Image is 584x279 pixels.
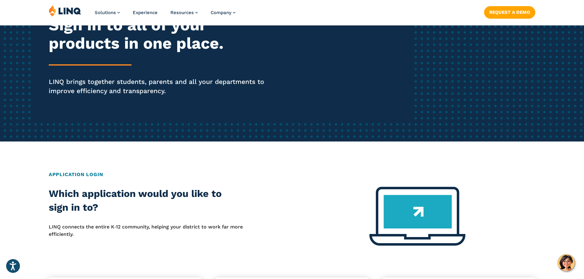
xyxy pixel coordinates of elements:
[49,77,274,96] p: LINQ brings together students, parents and all your departments to improve efficiency and transpa...
[211,10,231,15] span: Company
[170,10,198,15] a: Resources
[49,187,243,215] h2: Which application would you like to sign in to?
[49,223,243,238] p: LINQ connects the entire K‑12 community, helping your district to work far more efficiently.
[95,5,235,25] nav: Primary Navigation
[558,254,575,271] button: Hello, have a question? Let’s chat.
[49,171,535,178] h2: Application Login
[170,10,194,15] span: Resources
[484,6,535,18] a: Request a Demo
[49,5,81,17] img: LINQ | K‑12 Software
[49,16,274,53] h2: Sign in to all of your products in one place.
[133,10,158,15] a: Experience
[484,5,535,18] nav: Button Navigation
[95,10,116,15] span: Solutions
[95,10,120,15] a: Solutions
[211,10,235,15] a: Company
